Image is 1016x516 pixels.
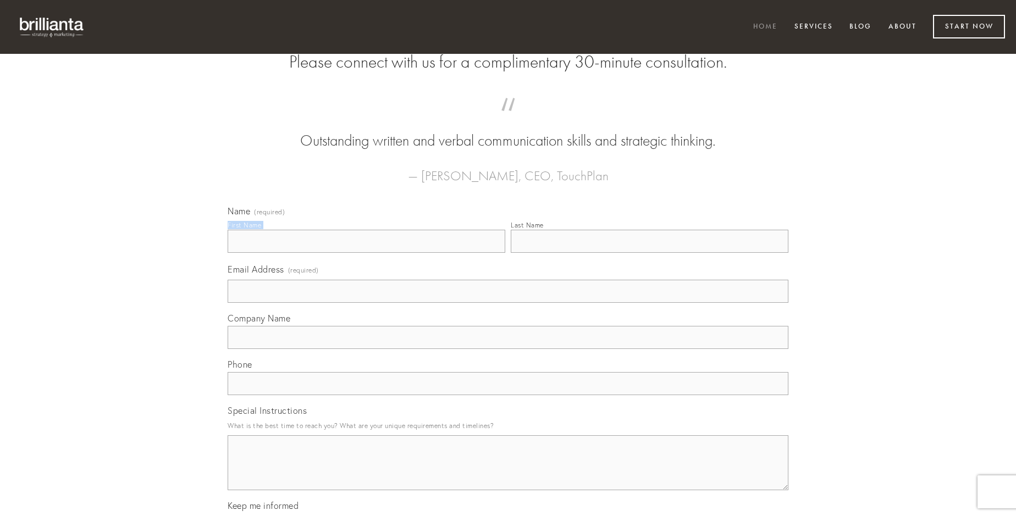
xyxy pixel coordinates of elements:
a: Blog [842,18,879,36]
span: Name [228,206,250,217]
img: brillianta - research, strategy, marketing [11,11,93,43]
h2: Please connect with us for a complimentary 30-minute consultation. [228,52,788,73]
p: What is the best time to reach you? What are your unique requirements and timelines? [228,418,788,433]
a: Start Now [933,15,1005,38]
span: (required) [254,209,285,215]
div: First Name [228,221,261,229]
a: About [881,18,924,36]
span: Special Instructions [228,405,307,416]
span: Company Name [228,313,290,324]
span: Phone [228,359,252,370]
span: Keep me informed [228,500,299,511]
a: Home [746,18,785,36]
div: Last Name [511,221,544,229]
a: Services [787,18,840,36]
figcaption: — [PERSON_NAME], CEO, TouchPlan [245,152,771,187]
span: (required) [288,263,319,278]
span: “ [245,109,771,130]
blockquote: Outstanding written and verbal communication skills and strategic thinking. [245,109,771,152]
span: Email Address [228,264,284,275]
